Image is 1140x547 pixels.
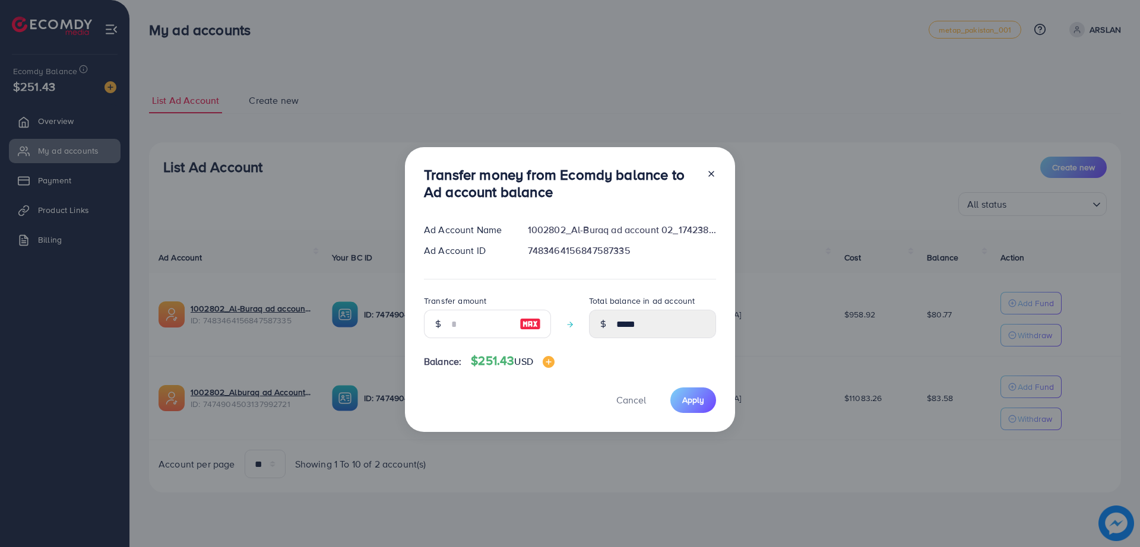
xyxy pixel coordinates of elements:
[670,387,716,413] button: Apply
[414,244,518,257] div: Ad Account ID
[520,317,541,331] img: image
[518,223,726,237] div: 1002802_Al-Buraq ad account 02_1742380041767
[514,355,533,368] span: USD
[589,295,695,307] label: Total balance in ad account
[414,223,518,237] div: Ad Account Name
[543,356,555,368] img: image
[682,394,704,406] span: Apply
[518,244,726,257] div: 7483464156847587335
[601,387,661,413] button: Cancel
[424,295,486,307] label: Transfer amount
[616,393,646,406] span: Cancel
[424,355,461,368] span: Balance:
[471,354,555,368] h4: $251.43
[424,166,697,201] h3: Transfer money from Ecomdy balance to Ad account balance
